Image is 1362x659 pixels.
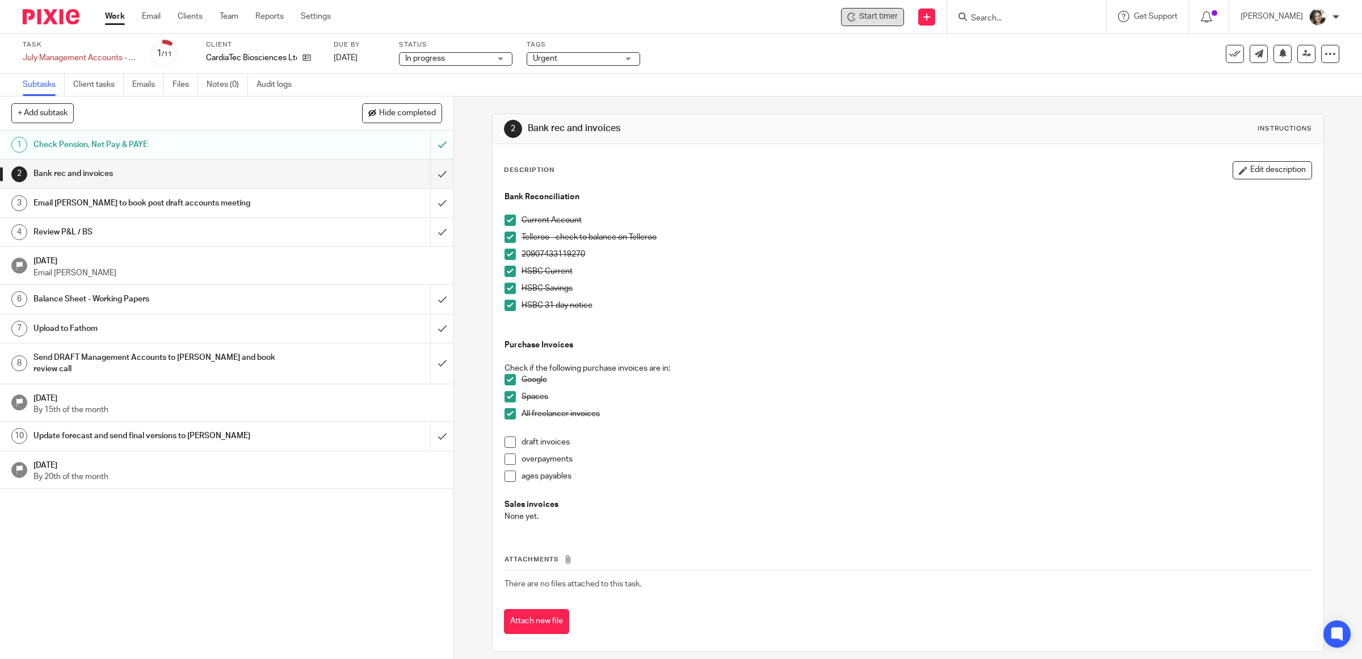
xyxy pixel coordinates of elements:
[33,457,442,471] h1: [DATE]
[11,195,27,211] div: 3
[178,11,203,22] a: Clients
[334,40,385,49] label: Due by
[1241,11,1303,22] p: [PERSON_NAME]
[533,54,557,62] span: Urgent
[11,224,27,240] div: 4
[522,215,1312,226] p: Current Account
[405,54,445,62] span: In progress
[257,74,300,96] a: Audit logs
[522,471,1312,482] p: ages payables
[11,166,27,182] div: 2
[33,471,442,482] p: By 20th of the month
[206,40,320,49] label: Client
[33,291,291,308] h1: Balance Sheet - Working Papers
[399,40,512,49] label: Status
[33,224,291,241] h1: Review P&L / BS
[132,74,164,96] a: Emails
[157,47,172,60] div: 1
[362,103,442,123] button: Hide completed
[105,11,125,22] a: Work
[504,166,554,175] p: Description
[142,11,161,22] a: Email
[505,341,573,349] strong: Purchase Invoices
[11,103,74,123] button: + Add subtask
[73,74,124,96] a: Client tasks
[504,609,569,635] button: Attach new file
[301,11,331,22] a: Settings
[207,74,248,96] a: Notes (0)
[1258,124,1312,133] div: Instructions
[505,580,641,588] span: There are no files attached to this task.
[11,137,27,153] div: 1
[505,193,579,201] strong: Bank Reconciliation
[522,300,1312,311] p: HSBC 31 day notice
[33,404,442,415] p: By 15th of the month
[33,390,442,404] h1: [DATE]
[379,109,436,118] span: Hide completed
[206,52,297,64] p: CardiaTec Biosciences Ltd
[505,363,1312,374] p: Check if the following purchase invoices are in:
[522,249,1312,260] p: 20907433119270
[505,511,1312,522] p: None yet.
[23,40,136,49] label: Task
[522,283,1312,294] p: HSBC Savings
[33,136,291,153] h1: Check Pension, Net Pay & PAYE
[255,11,284,22] a: Reports
[33,267,442,279] p: Email [PERSON_NAME]
[33,195,291,212] h1: Email [PERSON_NAME] to book post draft accounts meeting
[859,11,898,23] span: Start timer
[527,40,640,49] label: Tags
[33,253,442,267] h1: [DATE]
[505,556,559,563] span: Attachments
[841,8,904,26] div: CardiaTec Biosciences Ltd - July Management Accounts - CardiaTec
[970,14,1072,24] input: Search
[11,291,27,307] div: 6
[33,349,291,378] h1: Send DRAFT Management Accounts to [PERSON_NAME] and book review call
[33,165,291,182] h1: Bank rec and invoices
[504,120,522,138] div: 2
[522,266,1312,277] p: HSBC Current
[522,436,1312,448] p: draft invoices
[522,454,1312,465] p: overpayments
[11,428,27,444] div: 10
[528,123,932,135] h1: Bank rec and invoices
[505,501,558,509] strong: Sales invoices
[23,9,79,24] img: Pixie
[173,74,198,96] a: Files
[220,11,238,22] a: Team
[1309,8,1327,26] img: barbara-raine-.jpg
[1134,12,1178,20] span: Get Support
[23,74,65,96] a: Subtasks
[23,52,136,64] div: July Management Accounts - CardiaTec
[11,321,27,337] div: 7
[522,391,1312,402] p: Spaces
[1233,161,1312,179] button: Edit description
[522,408,1312,419] p: All freelancer invoices
[162,51,172,57] small: /11
[522,374,1312,385] p: Google
[11,355,27,371] div: 8
[334,54,358,62] span: [DATE]
[33,320,291,337] h1: Upload to Fathom
[33,427,291,444] h1: Update forecast and send final versions to [PERSON_NAME]
[522,232,1312,243] p: Telleroo - check to balance on Telleroo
